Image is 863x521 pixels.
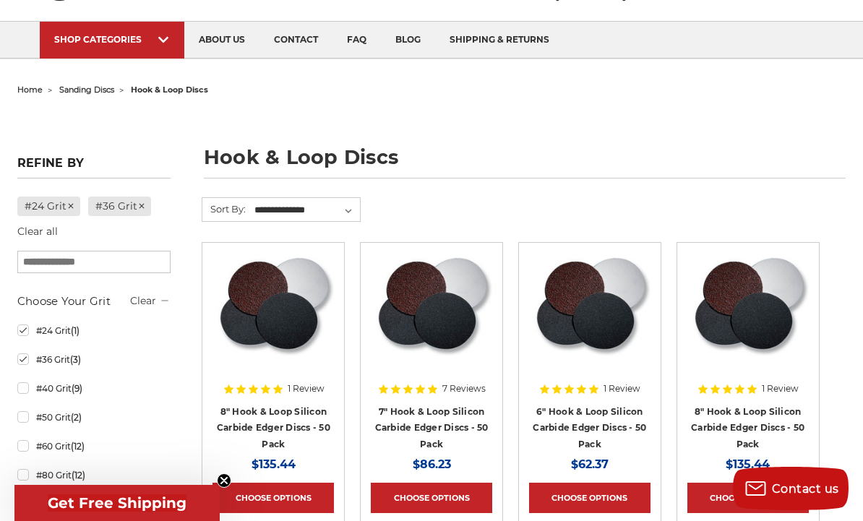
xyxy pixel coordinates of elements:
a: shipping & returns [435,22,564,59]
a: Clear all [17,225,58,238]
a: sanding discs [59,85,114,95]
img: Silicon Carbide 6" Hook & Loop Edger Discs [529,253,651,369]
span: (9) [72,383,82,394]
span: $135.44 [252,457,296,471]
span: (12) [72,470,85,481]
span: hook & loop discs [131,85,208,95]
span: (12) [71,441,85,452]
a: #24 Grit [17,318,171,343]
div: Get Free ShippingClose teaser [14,485,220,521]
span: (1) [71,325,80,336]
h1: hook & loop discs [204,147,846,178]
a: #40 Grit [17,376,171,401]
a: 8" Hook & Loop Silicon Carbide Edger Discs - 50 Pack [691,406,804,449]
span: Contact us [772,482,839,496]
a: #24 Grit [17,197,80,216]
img: Silicon Carbide 8" Hook & Loop Edger Discs [687,253,809,369]
a: 8" Hook & Loop Silicon Carbide Edger Discs - 50 Pack [217,406,330,449]
a: contact [259,22,332,59]
a: Silicon Carbide 6" Hook & Loop Edger Discs [529,253,651,413]
span: $86.23 [413,457,451,471]
a: #36 Grit [88,197,151,216]
a: blog [381,22,435,59]
span: $135.44 [726,457,770,471]
img: Silicon Carbide 8" Hook & Loop Edger Discs [212,253,334,369]
select: Sort By: [252,199,360,221]
a: 6" Hook & Loop Silicon Carbide Edger Discs - 50 Pack [533,406,646,449]
div: SHOP CATEGORIES [54,34,170,45]
a: Silicon Carbide 7" Hook & Loop Edger Discs [371,253,492,413]
img: Silicon Carbide 7" Hook & Loop Edger Discs [371,253,492,369]
a: #50 Grit [17,405,171,430]
label: Sort By: [202,198,246,220]
a: 7" Hook & Loop Silicon Carbide Edger Discs - 50 Pack [375,406,489,449]
a: Silicon Carbide 8" Hook & Loop Edger Discs [687,253,809,413]
a: home [17,85,43,95]
a: about us [184,22,259,59]
a: #36 Grit [17,347,171,372]
a: Silicon Carbide 8" Hook & Loop Edger Discs [212,253,334,413]
a: faq [332,22,381,59]
a: Choose Options [529,483,651,513]
h5: Refine by [17,156,171,178]
span: (2) [71,412,82,423]
a: #60 Grit [17,434,171,459]
span: $62.37 [571,457,609,471]
button: Close teaser [217,473,231,488]
span: Get Free Shipping [48,494,186,512]
span: (3) [70,354,81,365]
a: Choose Options [371,483,492,513]
a: Choose Options [212,483,334,513]
h5: Choose Your Grit [17,293,171,310]
button: Contact us [733,467,849,510]
a: Choose Options [687,483,809,513]
a: Clear [130,294,156,307]
a: #80 Grit [17,462,171,488]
